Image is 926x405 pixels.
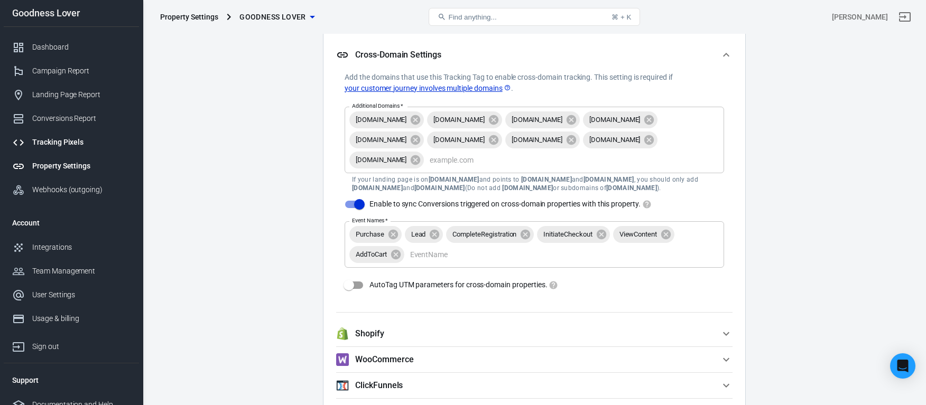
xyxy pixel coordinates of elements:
[32,161,131,172] div: Property Settings
[429,176,479,183] strong: [DOMAIN_NAME]
[4,331,139,359] a: Sign out
[892,4,918,30] a: Sign out
[355,354,413,365] h5: WooCommerce
[505,131,580,148] div: [DOMAIN_NAME]
[832,12,888,23] div: Account id: m2kaqM7f
[427,135,490,145] span: [DOMAIN_NAME]
[32,313,131,324] div: Usage & billing
[583,111,658,128] div: [DOMAIN_NAME]
[235,7,319,27] button: Goodness Lover
[349,152,424,168] div: [DOMAIN_NAME]
[425,153,703,166] input: example.com
[537,226,609,243] div: InitiateCheckout
[32,137,131,148] div: Tracking Pixels
[429,8,640,26] button: Find anything...⌘ + K
[352,102,403,110] label: Additional Domains
[336,321,733,346] button: ShopifyShopify
[584,176,634,183] strong: [DOMAIN_NAME]
[505,115,569,125] span: [DOMAIN_NAME]
[4,59,139,83] a: Campaign Report
[4,283,139,307] a: User Settings
[349,226,402,243] div: Purchase
[583,135,646,145] span: [DOMAIN_NAME]
[355,328,384,339] h5: Shopify
[349,246,404,263] div: AddToCart
[349,135,413,145] span: [DOMAIN_NAME]
[583,115,646,125] span: [DOMAIN_NAME]
[4,236,139,259] a: Integrations
[446,226,534,243] div: CompleteRegistration
[4,259,139,283] a: Team Management
[427,131,502,148] div: [DOMAIN_NAME]
[352,216,388,224] label: Event Names
[4,307,139,331] a: Usage & billing
[613,226,674,243] div: ViewContent
[32,242,131,253] div: Integrations
[32,65,131,77] div: Campaign Report
[369,199,652,210] span: Enable to sync Conversions triggered on cross-domain properties with this property.
[160,12,218,22] div: Property Settings
[405,229,432,240] span: Lead
[4,210,139,236] li: Account
[239,11,306,24] span: Goodness Lover
[349,111,424,128] div: [DOMAIN_NAME]
[446,229,523,240] span: CompleteRegistration
[427,115,490,125] span: [DOMAIN_NAME]
[355,380,403,391] h5: ClickFunnels
[369,279,559,290] span: AutoTag UTM parameters for cross-domain properties.
[345,72,724,94] p: Add the domains that use this Tracking Tag to enable cross-domain tracking. This setting is requi...
[502,184,553,192] strong: [DOMAIN_NAME]
[405,226,443,243] div: Lead
[32,184,131,195] div: Webhooks (outgoing)
[4,178,139,202] a: Webhooks (outgoing)
[4,107,139,130] a: Conversions Report
[4,368,139,393] li: Support
[349,155,413,165] span: [DOMAIN_NAME]
[4,8,139,18] div: Goodness Lover
[406,248,703,261] input: EventName
[427,111,502,128] div: [DOMAIN_NAME]
[613,229,663,240] span: ViewContent
[505,135,569,145] span: [DOMAIN_NAME]
[4,35,139,59] a: Dashboard
[336,373,733,398] button: ClickFunnelsClickFunnels
[32,42,131,53] div: Dashboard
[355,50,441,60] h5: Cross-Domain Settings
[352,184,403,192] strong: [DOMAIN_NAME]
[352,175,717,192] p: If your landing page is on and points to and , you should only add and (Do not add or subdomains ...
[890,353,915,379] div: Open Intercom Messenger
[448,13,496,21] span: Find anything...
[349,131,424,148] div: [DOMAIN_NAME]
[4,83,139,107] a: Landing Page Report
[336,347,733,372] button: WooCommerceWooCommerce
[521,176,572,183] strong: [DOMAIN_NAME]
[612,13,631,21] div: ⌘ + K
[336,38,733,72] button: Cross-Domain Settings
[505,111,580,128] div: [DOMAIN_NAME]
[32,113,131,124] div: Conversions Report
[336,327,349,340] img: Shopify
[336,353,349,366] img: WooCommerce
[414,184,465,192] strong: [DOMAIN_NAME]
[349,115,413,125] span: [DOMAIN_NAME]
[32,89,131,100] div: Landing Page Report
[32,289,131,300] div: User Settings
[4,154,139,178] a: Property Settings
[336,379,349,392] img: ClickFunnels
[32,266,131,277] div: Team Management
[345,83,511,94] a: your customer journey involves multiple domains
[32,341,131,352] div: Sign out
[349,249,393,260] span: AddToCart
[349,229,391,240] span: Purchase
[583,131,658,148] div: [DOMAIN_NAME]
[4,130,139,154] a: Tracking Pixels
[537,229,598,240] span: InitiateCheckout
[606,184,657,192] strong: [DOMAIN_NAME]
